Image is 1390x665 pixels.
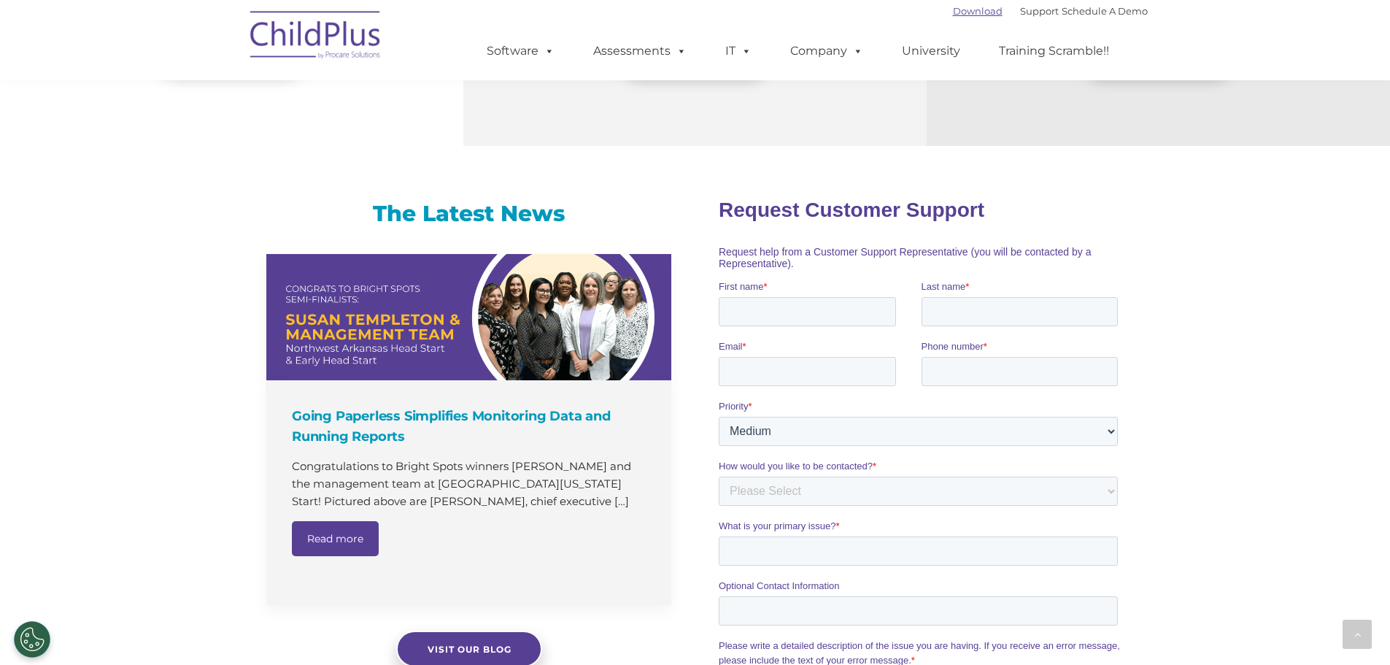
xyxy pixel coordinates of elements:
img: ChildPlus by Procare Solutions [243,1,389,74]
h3: The Latest News [266,199,671,228]
font: | [953,5,1148,17]
h4: Going Paperless Simplifies Monitoring Data and Running Reports [292,406,649,447]
a: University [887,36,975,66]
a: Training Scramble!! [984,36,1124,66]
a: Read more [292,521,379,556]
p: Congratulations to Bright Spots winners [PERSON_NAME] and the management team at [GEOGRAPHIC_DATA... [292,458,649,510]
span: Visit our blog [427,644,511,655]
a: Software [472,36,569,66]
a: Support [1020,5,1059,17]
a: Download [953,5,1003,17]
a: Company [776,36,878,66]
a: Assessments [579,36,701,66]
a: IT [711,36,766,66]
a: Schedule A Demo [1062,5,1148,17]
